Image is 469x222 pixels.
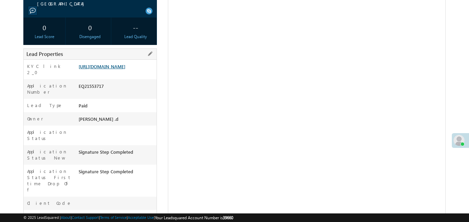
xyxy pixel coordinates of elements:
[26,50,63,57] span: Lead Properties
[77,168,157,178] div: Signature Step Completed
[27,149,72,161] label: Application Status New
[71,34,109,40] div: Disengaged
[27,168,72,193] label: Application Status First time Drop Off
[116,21,155,34] div: --
[77,102,157,112] div: Paid
[77,149,157,158] div: Signature Step Completed
[116,34,155,40] div: Lead Quality
[79,63,125,69] a: [URL][DOMAIN_NAME]
[223,215,233,220] span: 39660
[100,215,127,220] a: Terms of Service
[27,63,72,75] label: KYC link 2_0
[128,215,154,220] a: Acceptable Use
[27,83,72,95] label: Application Number
[27,129,72,141] label: Application Status
[77,83,157,92] div: EQ21553717
[27,102,63,108] label: Lead Type
[25,34,64,40] div: Lead Score
[72,215,99,220] a: Contact Support
[23,214,233,221] span: © 2025 LeadSquared | | | | |
[71,21,109,34] div: 0
[27,116,43,122] label: Owner
[61,215,71,220] a: About
[27,200,72,206] label: Client Code
[79,116,118,122] span: [PERSON_NAME] .d
[155,215,233,220] span: Your Leadsquared Account Number is
[25,21,64,34] div: 0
